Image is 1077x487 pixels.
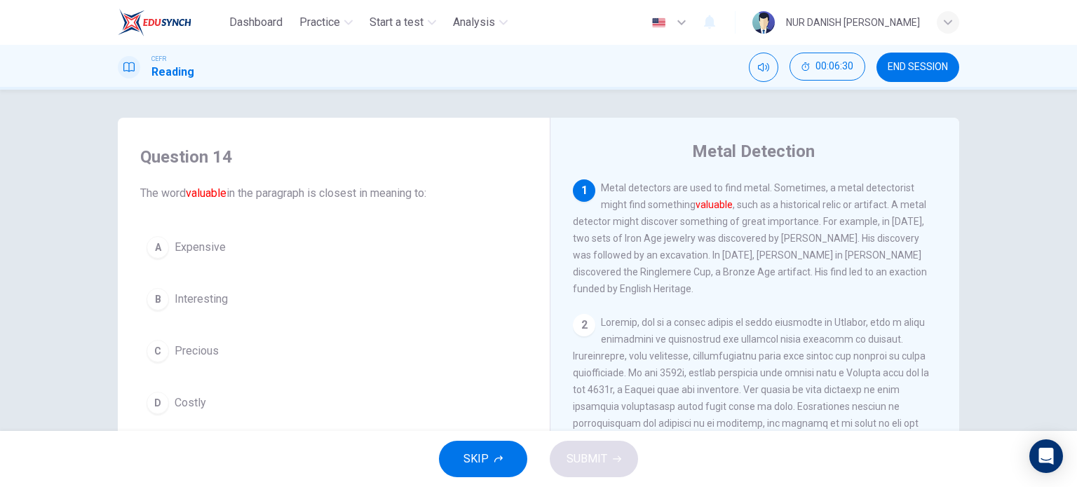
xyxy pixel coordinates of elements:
span: Precious [175,343,219,359]
div: Open Intercom Messenger [1029,439,1063,473]
span: Dashboard [229,14,283,31]
span: END SESSION [888,62,948,73]
h4: Question 14 [140,146,527,168]
span: CEFR [151,54,166,64]
span: Interesting [175,291,228,308]
span: Costly [175,395,206,411]
div: C [147,340,169,362]
img: EduSynch logo [118,8,191,36]
a: EduSynch logo [118,8,224,36]
button: END SESSION [876,53,959,82]
span: Start a test [370,14,424,31]
span: Expensive [175,239,226,256]
div: Hide [790,53,865,82]
button: Practice [294,10,358,35]
button: Dashboard [224,10,288,35]
span: The word in the paragraph is closest in meaning to: [140,185,527,202]
div: Mute [749,53,778,82]
div: B [147,288,169,310]
font: valuable [696,199,733,210]
img: en [650,18,668,28]
h1: Reading [151,64,194,81]
button: Start a test [364,10,442,35]
div: 2 [573,314,595,336]
button: CPrecious [140,334,527,369]
button: 00:06:30 [790,53,865,81]
div: D [147,392,169,414]
span: Practice [299,14,340,31]
span: 00:06:30 [815,61,853,72]
button: AExpensive [140,230,527,265]
font: valuable [186,186,226,200]
button: Analysis [447,10,513,35]
button: DCostly [140,385,527,420]
button: SKIP [439,441,527,477]
button: BInteresting [140,282,527,317]
h4: Metal Detection [692,140,815,163]
div: A [147,236,169,259]
img: Profile picture [752,11,775,34]
span: SKIP [463,449,489,469]
div: 1 [573,179,595,202]
span: Metal detectors are used to find metal. Sometimes, a metal detectorist might find something , suc... [573,182,927,294]
span: Analysis [453,14,495,31]
div: NUR DANISH [PERSON_NAME] [786,14,920,31]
